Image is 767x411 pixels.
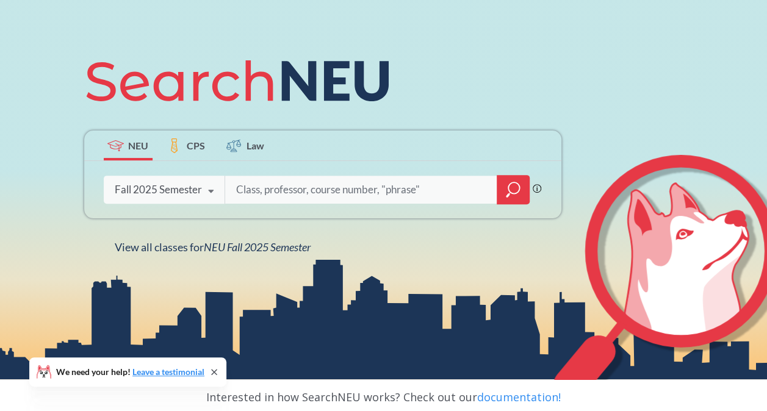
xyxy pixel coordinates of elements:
a: Leave a testimonial [132,366,204,377]
svg: magnifying glass [506,181,520,198]
span: View all classes for [115,240,311,254]
input: Class, professor, course number, "phrase" [234,177,488,202]
span: Law [247,138,264,152]
span: NEU Fall 2025 Semester [204,240,311,254]
div: Fall 2025 Semester [115,183,202,196]
span: CPS [187,138,205,152]
a: documentation! [477,390,561,404]
span: NEU [128,138,148,152]
span: We need your help! [56,368,204,376]
div: magnifying glass [497,175,530,204]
